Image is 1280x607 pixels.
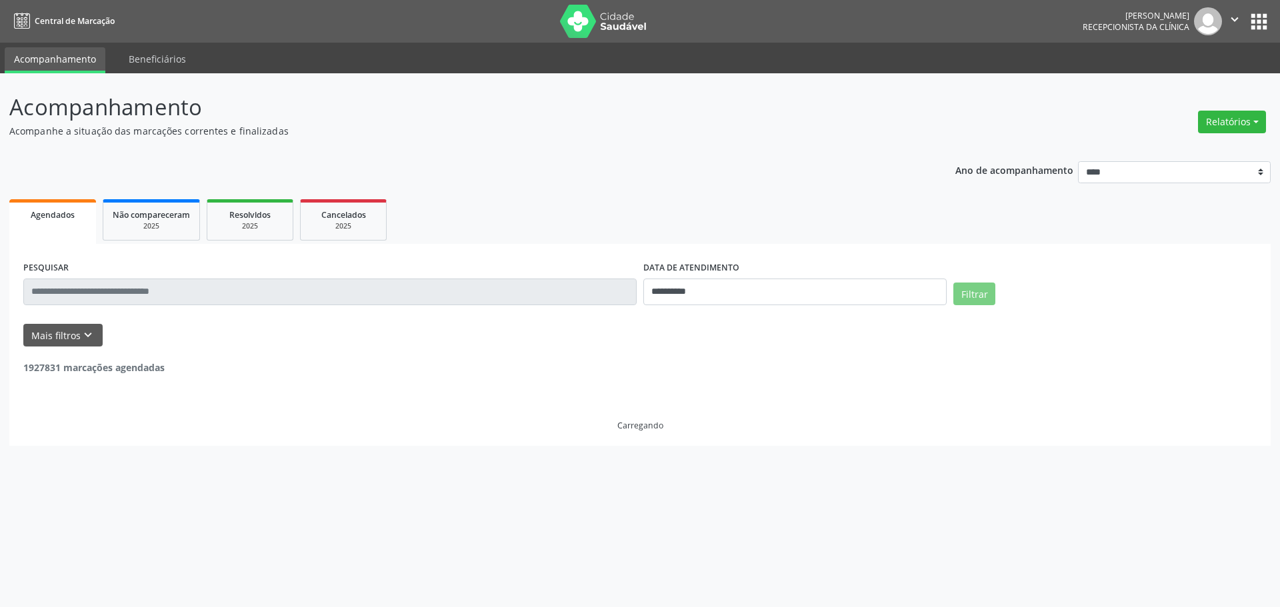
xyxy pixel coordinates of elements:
p: Acompanhe a situação das marcações correntes e finalizadas [9,124,892,138]
button: Relatórios [1198,111,1266,133]
p: Ano de acompanhamento [955,161,1073,178]
label: DATA DE ATENDIMENTO [643,258,739,279]
div: Carregando [617,420,663,431]
button:  [1222,7,1247,35]
span: Resolvidos [229,209,271,221]
img: img [1194,7,1222,35]
span: Central de Marcação [35,15,115,27]
div: 2025 [310,221,377,231]
a: Acompanhamento [5,47,105,73]
span: Agendados [31,209,75,221]
div: 2025 [217,221,283,231]
span: Recepcionista da clínica [1083,21,1189,33]
p: Acompanhamento [9,91,892,124]
span: Não compareceram [113,209,190,221]
strong: 1927831 marcações agendadas [23,361,165,374]
span: Cancelados [321,209,366,221]
div: [PERSON_NAME] [1083,10,1189,21]
button: Mais filtroskeyboard_arrow_down [23,324,103,347]
div: 2025 [113,221,190,231]
button: apps [1247,10,1271,33]
button: Filtrar [953,283,995,305]
a: Central de Marcação [9,10,115,32]
i: keyboard_arrow_down [81,328,95,342]
label: PESQUISAR [23,258,69,279]
i:  [1227,12,1242,27]
a: Beneficiários [119,47,195,71]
